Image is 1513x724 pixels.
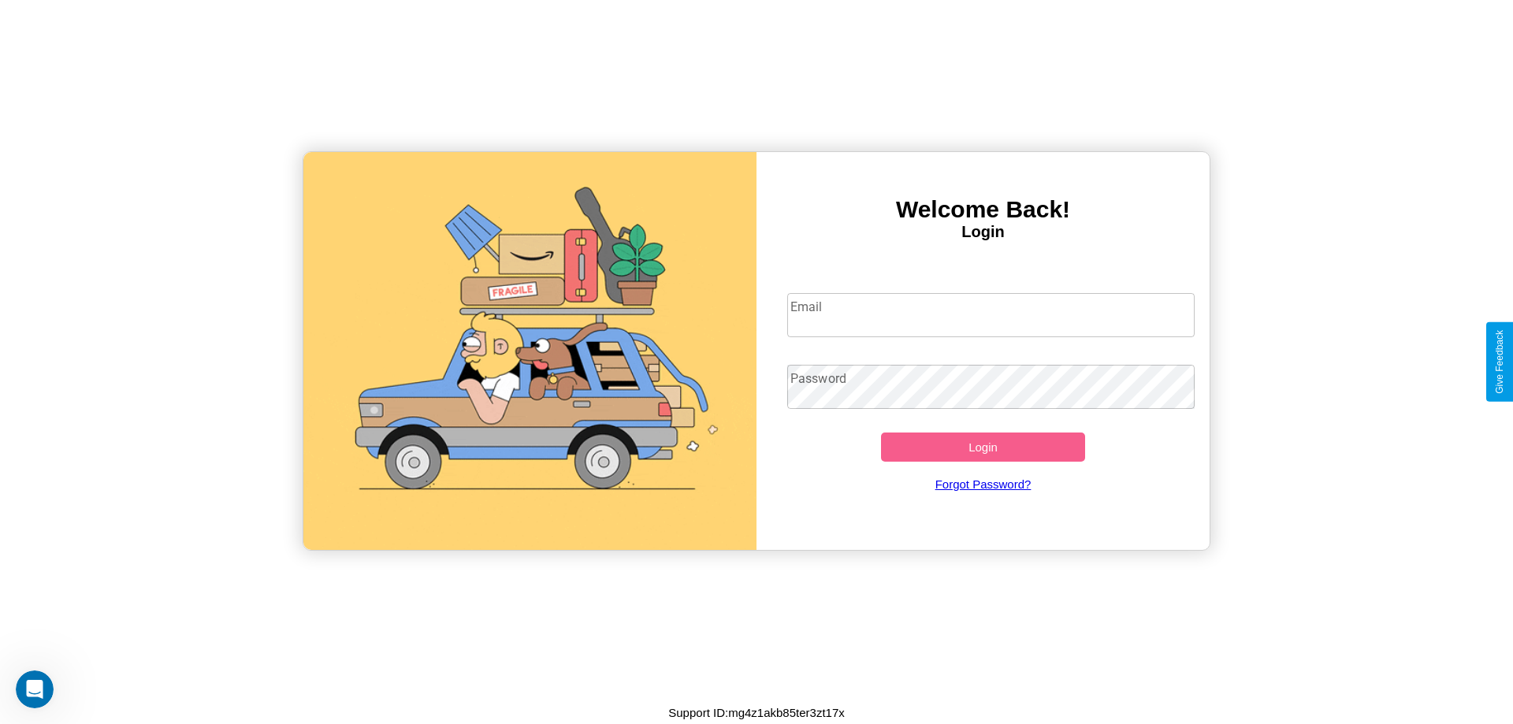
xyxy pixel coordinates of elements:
div: Give Feedback [1494,330,1505,394]
iframe: Intercom live chat [16,670,54,708]
button: Login [881,433,1085,462]
h3: Welcome Back! [756,196,1210,223]
h4: Login [756,223,1210,241]
img: gif [303,152,756,550]
a: Forgot Password? [779,462,1188,507]
p: Support ID: mg4z1akb85ter3zt17x [668,702,844,723]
